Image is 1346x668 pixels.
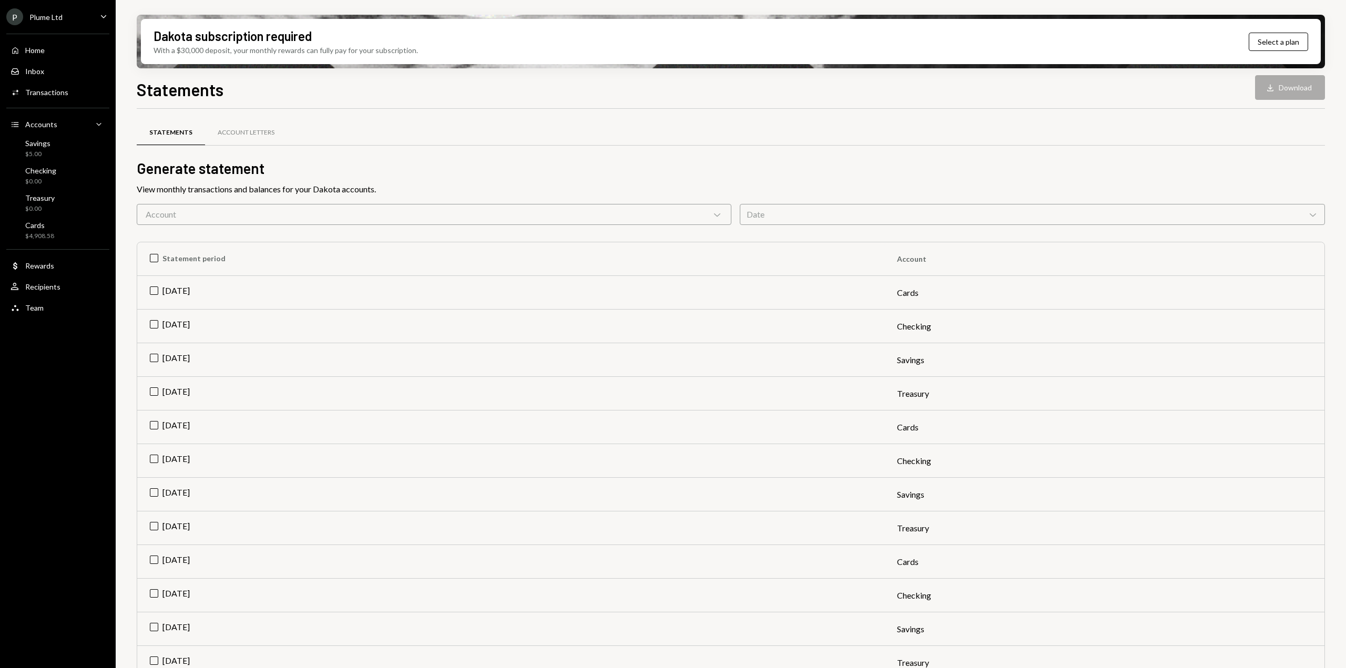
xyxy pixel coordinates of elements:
a: Cards$4,908.58 [6,218,109,243]
div: Cards [25,221,54,230]
div: Savings [25,139,50,148]
div: P [6,8,23,25]
a: Team [6,298,109,317]
td: Savings [884,612,1324,646]
div: Home [25,46,45,55]
div: Date [740,204,1325,225]
div: Account [137,204,731,225]
div: Accounts [25,120,57,129]
h1: Statements [137,79,223,100]
td: Checking [884,444,1324,478]
td: Treasury [884,377,1324,410]
td: Cards [884,545,1324,579]
a: Account Letters [205,119,287,146]
div: View monthly transactions and balances for your Dakota accounts. [137,183,1325,196]
div: Treasury [25,193,55,202]
td: Cards [884,276,1324,310]
h2: Generate statement [137,158,1325,179]
div: $0.00 [25,177,56,186]
td: Checking [884,579,1324,612]
a: Recipients [6,277,109,296]
a: Accounts [6,115,109,133]
div: Checking [25,166,56,175]
div: Team [25,303,44,312]
div: $4,908.58 [25,232,54,241]
td: Savings [884,343,1324,377]
div: Inbox [25,67,44,76]
div: Dakota subscription required [154,27,312,45]
td: Cards [884,410,1324,444]
a: Home [6,40,109,59]
button: Select a plan [1249,33,1308,51]
a: Rewards [6,256,109,275]
a: Transactions [6,83,109,101]
td: Savings [884,478,1324,511]
div: Rewards [25,261,54,270]
div: $0.00 [25,204,55,213]
div: Statements [149,128,192,137]
div: Account Letters [218,128,274,137]
div: $5.00 [25,150,50,159]
a: Savings$5.00 [6,136,109,161]
a: Inbox [6,61,109,80]
div: Recipients [25,282,60,291]
td: Treasury [884,511,1324,545]
div: With a $30,000 deposit, your monthly rewards can fully pay for your subscription. [154,45,418,56]
th: Account [884,242,1324,276]
a: Treasury$0.00 [6,190,109,215]
a: Checking$0.00 [6,163,109,188]
div: Plume Ltd [29,13,63,22]
a: Statements [137,119,205,146]
div: Transactions [25,88,68,97]
td: Checking [884,310,1324,343]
